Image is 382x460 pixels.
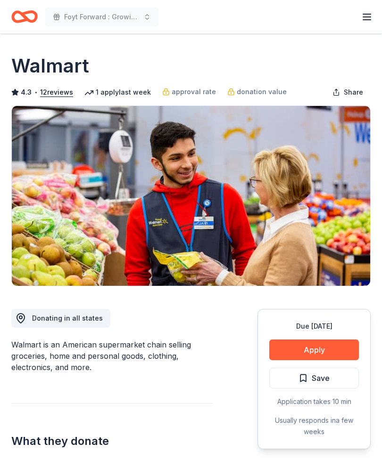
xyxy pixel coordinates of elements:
button: 12reviews [40,87,73,98]
button: Share [325,83,371,102]
img: Image for Walmart [12,106,370,286]
span: Share [344,87,363,98]
button: Foyt Forward : Growing & Guarding Our Community [45,8,158,26]
a: Home [11,6,38,28]
span: donation value [237,86,287,97]
a: donation value [227,86,287,97]
div: 1 apply last week [84,87,151,98]
div: Due [DATE] [269,321,359,332]
span: approval rate [172,86,216,97]
button: Save [269,368,359,388]
div: Usually responds in a few weeks [269,415,359,437]
div: Application takes 10 min [269,396,359,407]
span: 4.3 [21,87,32,98]
button: Apply [269,339,359,360]
span: • [34,89,38,96]
h1: Walmart [11,53,89,79]
span: Save [312,372,330,384]
h2: What they donate [11,434,212,449]
span: Donating in all states [32,314,103,322]
span: Foyt Forward : Growing & Guarding Our Community [64,11,140,23]
div: Walmart is an American supermarket chain selling groceries, home and personal goods, clothing, el... [11,339,212,373]
a: approval rate [162,86,216,97]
